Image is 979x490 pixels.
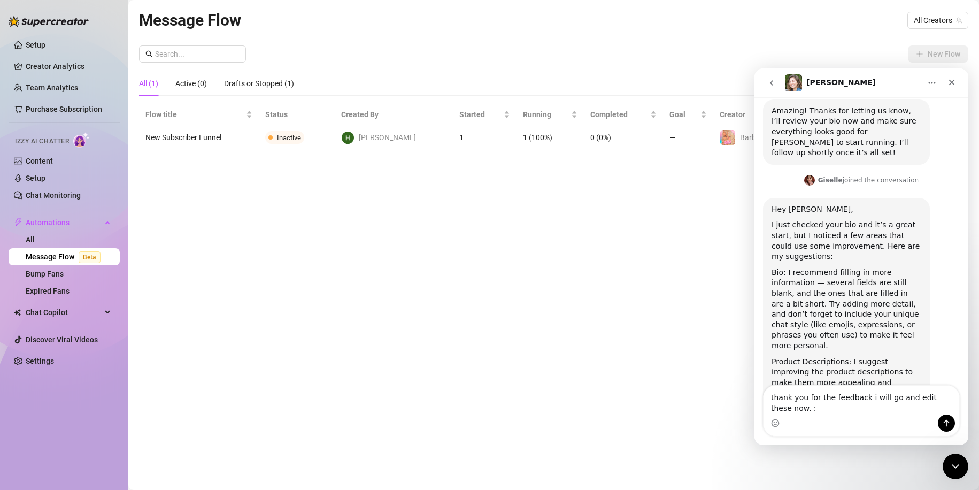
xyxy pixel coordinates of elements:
th: Creator [713,104,782,125]
a: Expired Fans [26,287,70,295]
div: Active (0) [175,78,207,89]
b: Giselle [64,108,88,116]
div: joined the conversation [64,107,165,117]
img: AI Chatter [73,132,90,148]
button: New Flow [908,45,968,63]
span: Inactive [277,134,301,142]
div: Giselle says… [9,105,205,129]
div: I just checked your bio and it’s a great start, but I noticed a few areas that could use some imp... [17,151,167,193]
span: Flow title [145,109,244,120]
div: Hey [PERSON_NAME],I just checked your bio and it’s a great start, but I noticed a few areas that ... [9,129,175,431]
span: Chat Copilot [26,304,102,321]
a: Settings [26,357,54,365]
div: Product Descriptions: I suggest improving the product descriptions to make them more appealing an... [17,288,167,341]
a: Discover Viral Videos [26,335,98,344]
span: Completed [590,109,648,120]
a: Message FlowBeta [26,252,105,261]
div: All (1) [139,78,158,89]
th: Flow title [139,104,259,125]
img: Hailey Marae [342,132,354,144]
iframe: Intercom live chat [754,68,968,445]
span: Beta [79,251,101,263]
th: Created By [335,104,453,125]
button: Send a message… [183,346,201,363]
td: 1 [453,125,517,150]
iframe: Intercom live chat [943,454,968,479]
img: Chat Copilot [14,309,21,316]
a: All [26,235,35,244]
span: Izzy AI Chatter [15,136,69,147]
span: team [956,17,962,24]
span: Automations [26,214,102,231]
a: Creator Analytics [26,58,111,75]
div: Amazing! Thanks for letting us know, I’ll review your bio now and make sure everything looks good... [17,37,167,90]
span: Goal [669,109,698,120]
a: Chat Monitoring [26,191,81,200]
span: Running [523,109,569,120]
th: Goal [663,104,713,125]
textarea: Message… [9,317,205,346]
a: Setup [26,41,45,49]
th: Running [517,104,584,125]
span: Barbi [740,133,758,142]
img: Barbi [720,130,735,145]
div: Giselle says… [9,129,205,455]
a: Content [26,157,53,165]
a: Bump Fans [26,270,64,278]
div: Ella says… [9,31,205,105]
img: Profile image for Giselle [50,106,60,117]
article: Message Flow [139,7,241,33]
input: Search... [155,48,240,60]
span: All Creators [914,12,962,28]
img: logo-BBDzfeDw.svg [9,16,89,27]
td: 1 (100%) [517,125,584,150]
th: Status [259,104,335,125]
div: Hey [PERSON_NAME], [17,136,167,147]
span: search [145,50,153,58]
div: Amazing! Thanks for letting us know, I’ll review your bio now and make sure everything looks good... [9,31,175,96]
td: New Subscriber Funnel [139,125,259,150]
th: Completed [584,104,663,125]
span: thunderbolt [14,218,22,227]
span: Started [459,109,502,120]
td: 0 (0%) [584,125,663,150]
td: — [663,125,713,150]
a: Setup [26,174,45,182]
a: Team Analytics [26,83,78,92]
a: Purchase Subscription [26,105,102,113]
th: Started [453,104,517,125]
span: [PERSON_NAME] [359,132,416,143]
div: Drafts or Stopped (1) [224,78,294,89]
div: Bio: I recommend filling in more information — several fields are still blank, and the ones that ... [17,199,167,283]
button: Emoji picker [17,350,25,359]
